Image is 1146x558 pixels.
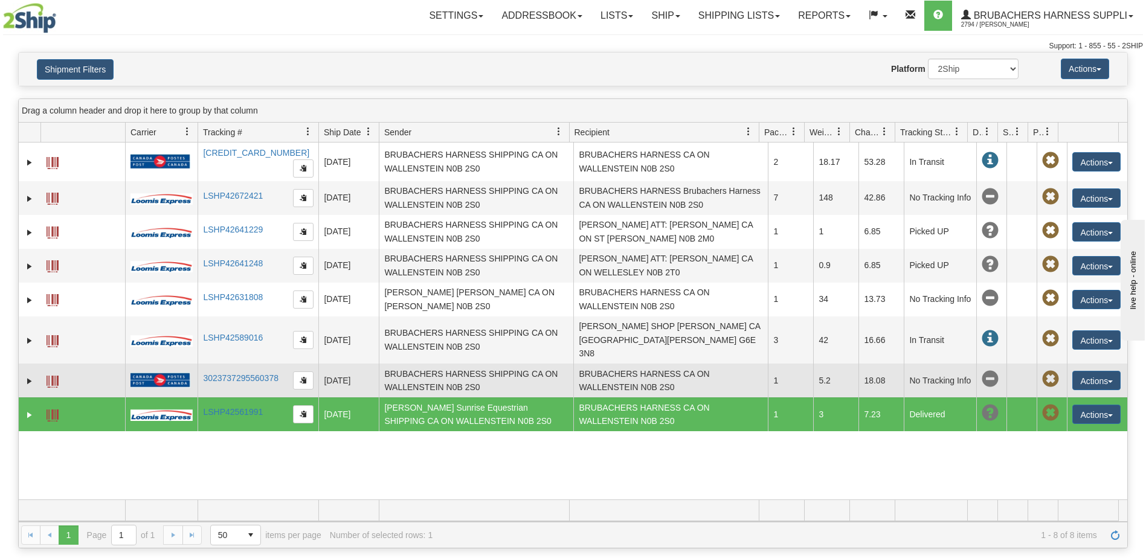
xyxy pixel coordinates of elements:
a: Expand [24,375,36,387]
a: LSHP42631808 [203,292,263,302]
a: Expand [24,193,36,205]
td: 1 [813,215,858,249]
a: Refresh [1106,525,1125,545]
td: [PERSON_NAME] Sunrise Equestrian SHIPPING CA ON WALLENSTEIN N0B 2S0 [379,397,573,431]
td: 18.17 [813,143,858,181]
td: 6.85 [858,215,904,249]
div: live help - online [9,10,112,19]
a: Label [47,152,59,171]
span: Tracking # [203,126,242,138]
button: Actions [1072,290,1121,309]
button: Copy to clipboard [293,405,314,423]
a: Shipment Issues filter column settings [1007,121,1028,142]
td: 7.23 [858,397,904,431]
td: 6.85 [858,249,904,283]
a: Delivery Status filter column settings [977,121,997,142]
td: [DATE] [318,283,379,316]
a: Tracking Status filter column settings [947,121,967,142]
a: Brubachers Harness Suppli 2794 / [PERSON_NAME] [952,1,1142,31]
a: Charge filter column settings [874,121,895,142]
a: Recipient filter column settings [738,121,759,142]
span: Weight [810,126,835,138]
td: 42.86 [858,181,904,215]
div: grid grouping header [19,99,1127,123]
button: Copy to clipboard [293,331,314,349]
a: Reports [789,1,860,31]
td: Delivered [904,397,976,431]
span: Shipment Issues [1003,126,1013,138]
span: Pickup Not Assigned [1042,405,1059,422]
a: Expand [24,226,36,239]
button: Actions [1072,405,1121,424]
img: 20 - Canada Post [130,154,190,169]
td: BRUBACHERS HARNESS CA ON WALLENSTEIN N0B 2S0 [573,143,768,181]
td: BRUBACHERS HARNESS CA ON WALLENSTEIN N0B 2S0 [573,397,768,431]
span: Pickup Not Assigned [1042,330,1059,347]
button: Actions [1061,59,1109,79]
td: [DATE] [318,316,379,364]
a: Expand [24,294,36,306]
td: In Transit [904,316,976,364]
td: BRUBACHERS HARNESS CA ON WALLENSTEIN N0B 2S0 [573,283,768,316]
span: items per page [210,525,321,545]
input: Page 1 [112,525,136,545]
td: 2 [768,143,813,181]
span: Page sizes drop down [210,525,261,545]
button: Actions [1072,330,1121,350]
a: Sender filter column settings [549,121,569,142]
td: BRUBACHERS HARNESS SHIPPING CA ON WALLENSTEIN N0B 2S0 [379,249,573,283]
button: Shipment Filters [37,59,114,80]
td: In Transit [904,143,976,181]
td: 18.08 [858,364,904,397]
span: In Transit [982,152,999,169]
td: 3 [768,316,813,364]
a: LSHP42641248 [203,258,263,268]
td: Picked UP [904,249,976,283]
button: Copy to clipboard [293,290,314,309]
img: 30 - Loomis Express [130,226,192,239]
td: [PERSON_NAME] ATT: [PERSON_NAME] CA ON WELLESLEY N0B 2T0 [573,249,768,283]
span: Page 1 [59,525,78,545]
a: Ship [642,1,689,31]
span: 50 [218,529,234,541]
a: Weight filter column settings [829,121,849,142]
img: 30 - Loomis Express [130,409,192,421]
a: Carrier filter column settings [177,121,198,142]
td: BRUBACHERS HARNESS SHIPPING CA ON WALLENSTEIN N0B 2S0 [379,215,573,249]
td: [DATE] [318,181,379,215]
td: Picked UP [904,215,976,249]
a: Expand [24,335,36,347]
button: Copy to clipboard [293,371,314,390]
a: Packages filter column settings [784,121,804,142]
td: 53.28 [858,143,904,181]
td: [PERSON_NAME] SHOP [PERSON_NAME] CA [GEOGRAPHIC_DATA][PERSON_NAME] G6E 3N8 [573,316,768,364]
img: 30 - Loomis Express [130,260,192,272]
td: 16.66 [858,316,904,364]
a: Expand [24,156,36,168]
a: 3023737295560378 [203,373,278,383]
a: Addressbook [492,1,591,31]
a: Settings [420,1,492,31]
img: 20 - Canada Post [130,373,190,388]
td: 1 [768,215,813,249]
button: Copy to clipboard [293,257,314,275]
a: Expand [24,260,36,272]
a: LSHP42589016 [203,333,263,342]
a: Expand [24,409,36,421]
td: [DATE] [318,215,379,249]
span: Pickup Not Assigned [1042,152,1059,169]
td: 1 [768,249,813,283]
td: [DATE] [318,364,379,397]
span: No Tracking Info [982,188,999,205]
label: Platform [891,63,925,75]
button: Copy to clipboard [293,159,314,178]
span: Charge [855,126,880,138]
a: Label [47,370,59,390]
td: BRUBACHERS HARNESS SHIPPING CA ON WALLENSTEIN N0B 2S0 [379,181,573,215]
td: BRUBACHERS HARNESS SHIPPING CA ON WALLENSTEIN N0B 2S0 [379,364,573,397]
img: 30 - Loomis Express [130,193,192,205]
span: Unknown [982,222,999,239]
a: Shipping lists [689,1,789,31]
a: [CREDIT_CARD_NUMBER] [203,148,309,158]
span: Carrier [130,126,156,138]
